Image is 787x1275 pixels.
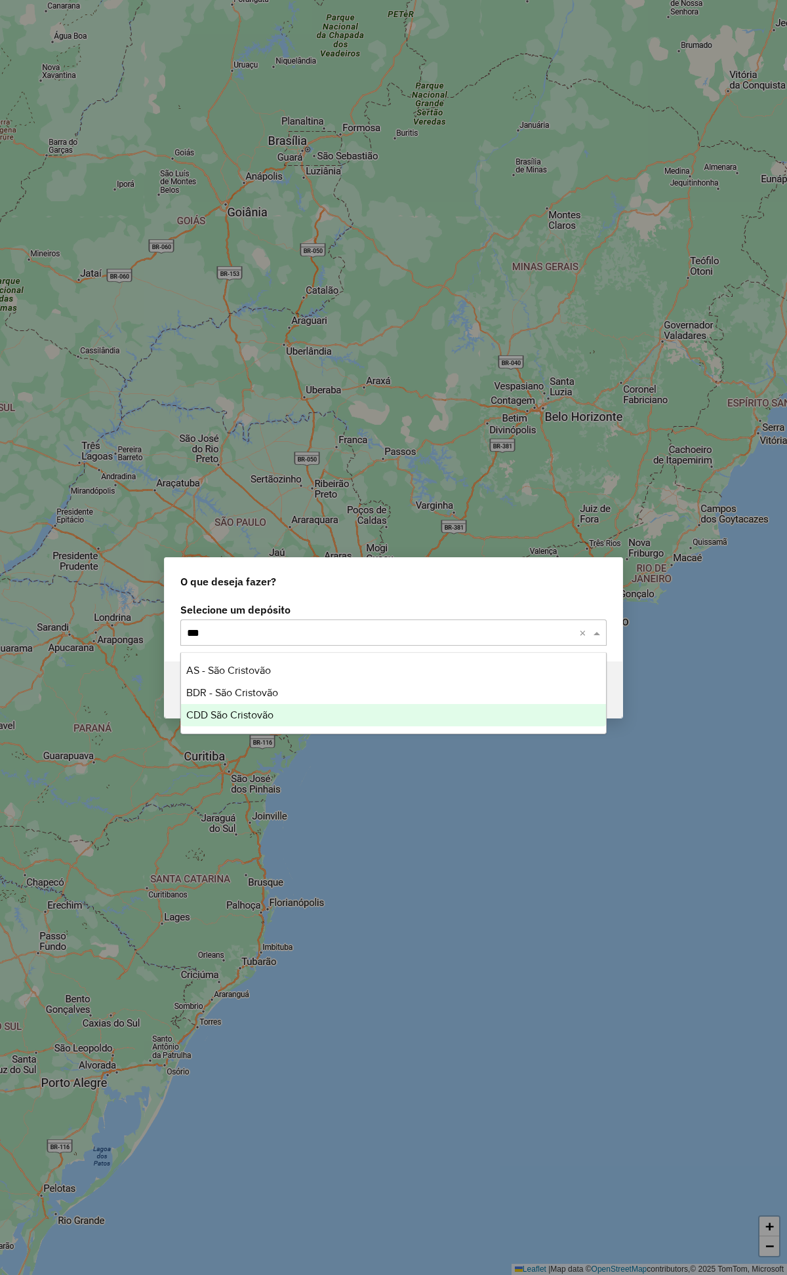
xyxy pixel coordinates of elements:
span: O que deseja fazer? [180,574,276,589]
span: BDR - São Cristovão [186,687,278,698]
span: CDD São Cristovão [186,709,273,720]
span: Clear all [579,625,590,640]
label: Selecione um depósito [180,602,607,618]
span: AS - São Cristovão [186,665,271,676]
ng-dropdown-panel: Options list [180,652,607,734]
